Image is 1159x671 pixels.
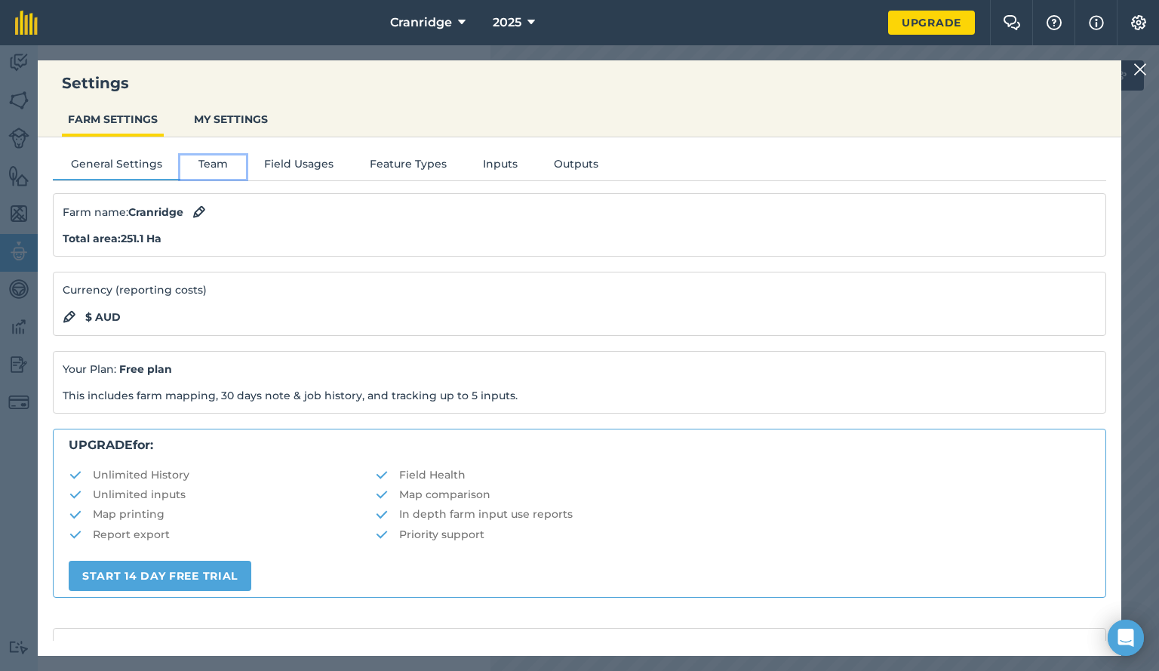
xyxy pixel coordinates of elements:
[15,11,38,35] img: fieldmargin Logo
[192,203,206,221] img: svg+xml;base64,PHN2ZyB4bWxucz0iaHR0cDovL3d3dy53My5vcmcvMjAwMC9zdmciIHdpZHRoPSIxOCIgaGVpZ2h0PSIyNC...
[69,436,1090,455] p: for:
[53,155,180,178] button: General Settings
[128,205,183,219] strong: Cranridge
[1108,620,1144,656] div: Open Intercom Messenger
[1089,14,1104,32] img: svg+xml;base64,PHN2ZyB4bWxucz0iaHR0cDovL3d3dy53My5vcmcvMjAwMC9zdmciIHdpZHRoPSIxNyIgaGVpZ2h0PSIxNy...
[1045,15,1063,30] img: A question mark icon
[390,14,452,32] span: Cranridge
[465,155,536,178] button: Inputs
[69,526,375,543] li: Report export
[69,486,375,503] li: Unlimited inputs
[375,506,1090,522] li: In depth farm input use reports
[63,308,76,326] img: svg+xml;base64,PHN2ZyB4bWxucz0iaHR0cDovL3d3dy53My5vcmcvMjAwMC9zdmciIHdpZHRoPSIxOCIgaGVpZ2h0PSIyNC...
[375,486,1090,503] li: Map comparison
[888,11,975,35] a: Upgrade
[85,309,121,325] strong: $ AUD
[63,387,1096,404] p: This includes farm mapping, 30 days note & job history, and tracking up to 5 inputs.
[375,526,1090,543] li: Priority support
[246,155,352,178] button: Field Usages
[63,638,1096,654] h4: Weekly farm email digest
[352,155,465,178] button: Feature Types
[180,155,246,178] button: Team
[1003,15,1021,30] img: Two speech bubbles overlapping with the left bubble in the forefront
[69,438,133,452] strong: UPGRADE
[69,561,251,591] a: START 14 DAY FREE TRIAL
[1133,60,1147,78] img: svg+xml;base64,PHN2ZyB4bWxucz0iaHR0cDovL3d3dy53My5vcmcvMjAwMC9zdmciIHdpZHRoPSIyMiIgaGVpZ2h0PSIzMC...
[375,466,1090,483] li: Field Health
[63,282,1096,298] p: Currency (reporting costs)
[1130,15,1148,30] img: A cog icon
[38,72,1121,94] h3: Settings
[69,506,375,522] li: Map printing
[63,204,183,220] span: Farm name :
[69,466,375,483] li: Unlimited History
[493,14,521,32] span: 2025
[63,232,161,245] strong: Total area : 251.1 Ha
[62,105,164,134] button: FARM SETTINGS
[63,361,1096,377] p: Your Plan:
[536,155,616,178] button: Outputs
[188,105,274,134] button: MY SETTINGS
[119,362,172,376] strong: Free plan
